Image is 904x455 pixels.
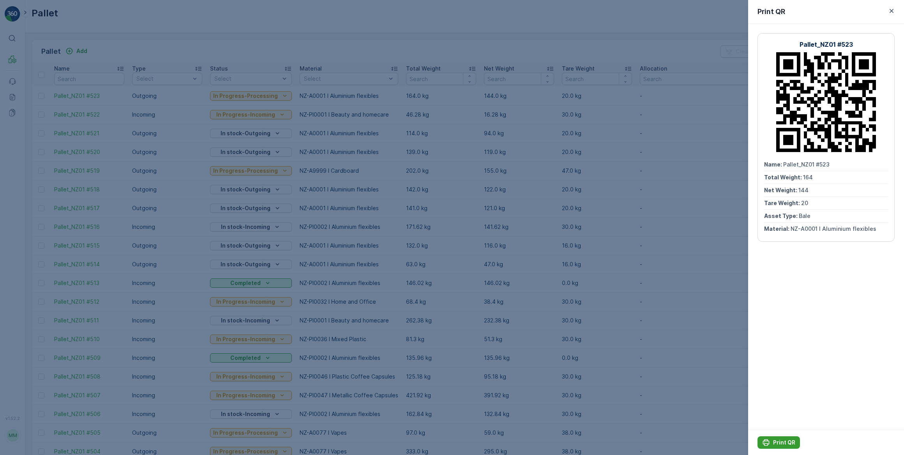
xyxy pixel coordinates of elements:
span: Pallet_NZ01 #522 [26,128,72,135]
p: Print QR [773,439,795,446]
span: Total Weight : [764,174,803,181]
span: Tare Weight : [764,200,801,206]
span: Pallet [41,179,57,186]
p: Pallet_NZ01 #522 [425,7,478,16]
span: Net Weight : [7,154,41,160]
span: 30 [46,141,53,147]
span: Bale [799,212,810,219]
span: Asset Type : [764,212,799,219]
span: 30 [44,166,51,173]
span: - [41,154,44,160]
span: NZ-PI0001 I Beauty and homecare [33,192,125,199]
p: Pallet_NZ01 #523 [800,40,853,49]
p: Print QR [757,6,785,17]
span: Material : [764,225,791,232]
span: Name : [7,128,26,135]
span: NZ-A0001 I Aluminium flexibles [791,225,876,232]
span: Net Weight : [764,187,798,193]
span: 164 [803,174,813,181]
span: Pallet_NZ01 #523 [783,161,830,168]
span: Total Weight : [7,141,46,147]
button: Print QR [757,436,800,449]
span: Name : [764,161,783,168]
span: Tare Weight : [7,166,44,173]
span: 20 [801,200,808,206]
span: Asset Type : [7,179,41,186]
span: Material : [7,192,33,199]
span: 144 [798,187,809,193]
